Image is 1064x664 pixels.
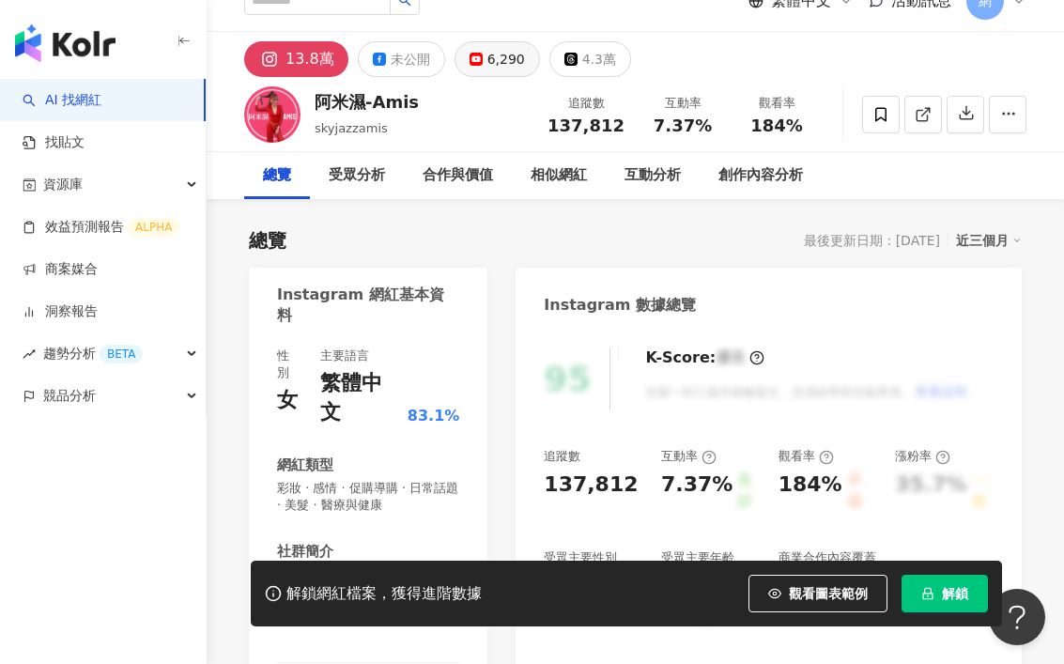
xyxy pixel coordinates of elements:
[315,90,419,114] div: 阿米濕-Amis
[547,116,625,135] span: 137,812
[23,302,98,321] a: 洞察報告
[902,575,988,612] button: 解鎖
[43,332,143,375] span: 趨勢分析
[544,549,617,566] div: 受眾主要性別
[408,406,460,426] span: 83.1%
[391,46,430,72] div: 未公開
[23,347,36,361] span: rise
[286,584,482,604] div: 解鎖網紅檔案，獲得進階數據
[645,347,764,368] div: K-Score :
[582,46,616,72] div: 4.3萬
[277,456,333,475] div: 網紅類型
[895,448,950,465] div: 漲粉率
[277,542,333,562] div: 社群簡介
[544,295,696,316] div: Instagram 數據總覽
[547,94,625,113] div: 追蹤數
[625,164,681,187] div: 互動分析
[249,227,286,254] div: 總覽
[15,24,116,62] img: logo
[661,471,732,513] div: 7.37%
[661,448,717,465] div: 互動率
[804,233,940,248] div: 最後更新日期：[DATE]
[358,41,445,77] button: 未公開
[23,91,101,110] a: searchAI 找網紅
[423,164,493,187] div: 合作與價值
[718,164,803,187] div: 創作內容分析
[23,260,98,279] a: 商案媒合
[647,94,718,113] div: 互動率
[43,163,83,206] span: 資源庫
[661,549,734,566] div: 受眾主要年齡
[741,94,812,113] div: 觀看率
[779,549,877,583] div: 商業合作內容覆蓋比例
[244,86,301,143] img: KOL Avatar
[779,448,834,465] div: 觀看率
[277,386,298,415] div: 女
[921,587,934,600] span: lock
[549,41,631,77] button: 4.3萬
[487,46,525,72] div: 6,290
[285,46,334,72] div: 13.8萬
[942,586,968,601] span: 解鎖
[43,375,96,417] span: 競品分析
[263,164,291,187] div: 總覽
[956,228,1022,253] div: 近三個月
[320,369,403,427] div: 繁體中文
[315,121,388,135] span: skyjazzamis
[320,347,369,364] div: 主要語言
[100,345,143,363] div: BETA
[779,471,842,513] div: 184%
[277,285,450,327] div: Instagram 網紅基本資料
[750,116,803,135] span: 184%
[455,41,540,77] button: 6,290
[244,41,348,77] button: 13.8萬
[531,164,587,187] div: 相似網紅
[277,347,301,381] div: 性別
[329,164,385,187] div: 受眾分析
[544,448,580,465] div: 追蹤數
[23,218,179,237] a: 效益預測報告ALPHA
[789,586,868,601] span: 觀看圖表範例
[748,575,887,612] button: 觀看圖表範例
[654,116,712,135] span: 7.37%
[277,480,459,514] span: 彩妝 · 感情 · 促購導購 · 日常話題 · 美髮 · 醫療與健康
[23,133,85,152] a: 找貼文
[544,471,638,500] div: 137,812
